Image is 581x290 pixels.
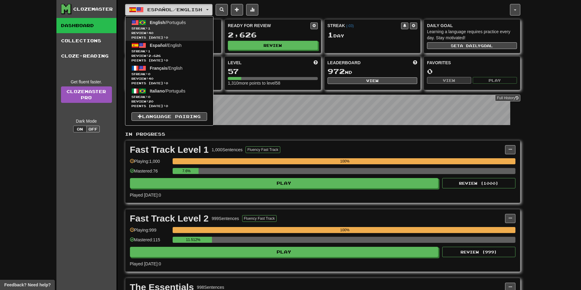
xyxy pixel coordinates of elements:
[73,126,87,132] button: On
[427,68,517,75] div: 0
[442,178,515,188] button: Review (1000)
[314,60,318,66] span: Score more points to level up
[150,20,165,25] span: English
[174,227,515,233] div: 100%
[228,68,318,75] div: 57
[228,31,318,39] div: 2,626
[130,168,170,178] div: Mastered: 76
[56,18,117,33] a: Dashboard
[130,247,439,257] button: Play
[130,237,170,247] div: Mastered: 115
[61,86,112,103] a: ClozemasterPro
[125,41,213,64] a: Español/EnglishStreak:1 Review:2,626Points [DATE]:0
[231,4,243,16] button: Add sentence to collection
[328,67,345,75] span: 972
[174,237,212,243] div: 11.512%
[56,48,117,64] a: Cloze-Reading
[427,77,471,84] button: View
[147,7,202,12] span: Español / English
[328,23,401,29] div: Streak
[174,168,199,174] div: 7.6%
[131,31,207,35] span: Review: 40
[131,54,207,58] span: Review: 2,626
[442,247,515,257] button: Review (999)
[228,23,310,29] div: Ready for Review
[131,112,207,121] a: Language Pairing
[130,158,170,168] div: Playing: 1,000
[130,227,170,237] div: Playing: 999
[125,4,213,16] button: Español/English
[228,41,318,50] button: Review
[228,80,318,86] div: 1,310 more points to level 58
[125,64,213,86] a: Français/EnglishStreak:0 Review:40Points [DATE]:0
[427,23,517,29] div: Daily Goal
[150,20,186,25] span: / Português
[427,29,517,41] div: Learning a language requires practice every day. Stay motivated!
[246,4,258,16] button: More stats
[130,178,439,188] button: Play
[150,89,185,93] span: / Português
[346,24,354,28] a: (-03)
[150,43,181,48] span: / English
[328,60,361,66] span: Leaderboard
[148,95,150,99] span: 0
[460,44,481,48] span: a daily
[61,79,112,85] div: Get fluent faster.
[212,215,239,222] div: 999 Sentences
[174,158,515,164] div: 100%
[427,42,517,49] button: Seta dailygoal
[130,145,209,154] div: Fast Track Level 1
[228,60,242,66] span: Level
[125,131,520,137] p: In Progress
[212,147,242,153] div: 1,000 Sentences
[73,6,113,12] div: Clozemaster
[86,126,100,132] button: Off
[56,33,117,48] a: Collections
[131,76,207,81] span: Review: 40
[131,81,207,86] span: Points [DATE]: 0
[131,95,207,99] span: Streak:
[130,261,161,266] span: Played [DATE]: 0
[328,31,418,39] div: Day
[427,60,517,66] div: Favorites
[328,68,418,75] div: nd
[131,49,207,54] span: Streak:
[131,72,207,76] span: Streak:
[328,30,333,39] span: 1
[246,146,280,153] button: Fluency Fast Track
[150,89,165,93] span: Italiano
[131,104,207,108] span: Points [DATE]: 0
[131,99,207,104] span: Review: 20
[148,49,150,53] span: 1
[150,43,166,48] span: Español
[61,118,112,124] div: Dark Mode
[216,4,228,16] button: Search sentences
[148,26,150,30] span: 1
[148,72,150,76] span: 0
[130,193,161,197] span: Played [DATE]: 0
[125,18,213,41] a: English/PortuguêsStreak:1 Review:40Points [DATE]:0
[125,86,213,109] a: Italiano/PortuguêsStreak:0 Review:20Points [DATE]:0
[242,215,277,222] button: Fluency Fast Track
[131,35,207,40] span: Points [DATE]: 0
[413,60,417,66] span: This week in points, UTC
[4,282,51,288] span: Open feedback widget
[328,77,418,84] button: View
[131,26,207,31] span: Streak:
[131,58,207,63] span: Points [DATE]: 0
[150,66,182,71] span: / English
[150,66,167,71] span: Français
[130,214,209,223] div: Fast Track Level 2
[473,77,517,84] button: Play
[495,95,520,101] button: Full History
